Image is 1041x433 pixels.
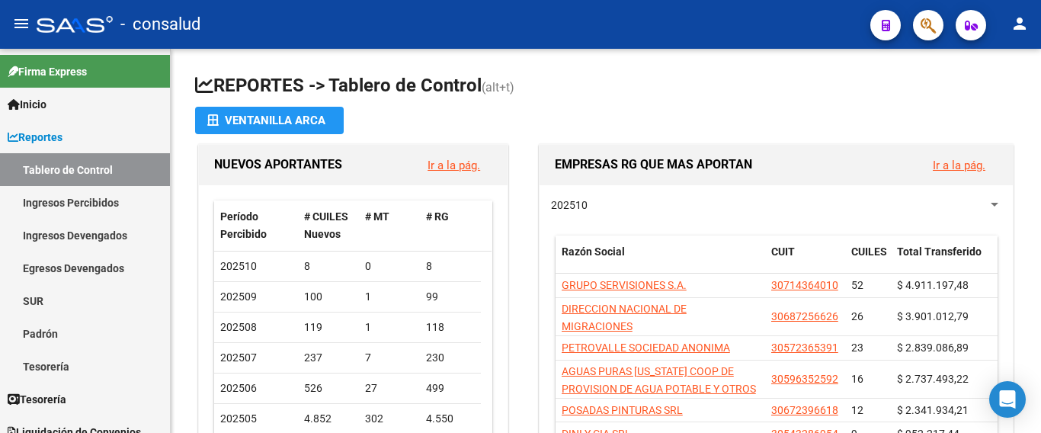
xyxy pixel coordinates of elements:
span: 12 [851,404,863,416]
span: # RG [426,210,449,223]
a: Ir a la pág. [933,159,985,172]
span: POSADAS PINTURAS SRL [562,404,683,416]
span: 30687256626 [771,310,838,322]
div: 119 [304,319,353,336]
span: - consalud [120,8,200,41]
div: 8 [304,258,353,275]
span: 16 [851,373,863,385]
datatable-header-cell: Total Transferido [891,236,998,286]
div: 7 [365,349,414,367]
div: 237 [304,349,353,367]
span: # MT [365,210,389,223]
span: 202510 [220,260,257,272]
span: Razón Social [562,245,625,258]
span: Firma Express [8,63,87,80]
span: CUIT [771,245,795,258]
datatable-header-cell: CUILES [845,236,891,286]
a: Ir a la pág. [428,159,480,172]
div: 302 [365,410,414,428]
button: Ir a la pág. [415,151,492,179]
span: 202507 [220,351,257,364]
button: Ventanilla ARCA [195,107,344,134]
span: Período Percibido [220,210,267,240]
div: 99 [426,288,475,306]
div: 230 [426,349,475,367]
div: Ventanilla ARCA [207,107,332,134]
span: (alt+t) [482,80,514,95]
span: NUEVOS APORTANTES [214,157,342,172]
span: Reportes [8,129,62,146]
span: 202509 [220,290,257,303]
span: 30672396618 [771,404,838,416]
datatable-header-cell: CUIT [765,236,845,286]
span: 52 [851,279,863,291]
datatable-header-cell: Razón Social [556,236,765,286]
div: 4.852 [304,410,353,428]
span: Total Transferido [897,245,982,258]
span: EMPRESAS RG QUE MAS APORTAN [555,157,752,172]
span: $ 2.839.086,89 [897,342,969,354]
div: Open Intercom Messenger [989,381,1026,418]
mat-icon: person [1011,14,1029,33]
datatable-header-cell: # MT [359,200,420,251]
span: 30572365391 [771,342,838,354]
div: 8 [426,258,475,275]
div: 4.550 [426,410,475,428]
div: 0 [365,258,414,275]
span: 202505 [220,412,257,425]
span: 23 [851,342,863,354]
span: 30596352592 [771,373,838,385]
span: 202510 [551,199,588,211]
span: 202506 [220,382,257,394]
div: 118 [426,319,475,336]
span: $ 3.901.012,79 [897,310,969,322]
span: CUILES [851,245,887,258]
span: 30714364010 [771,279,838,291]
div: 526 [304,380,353,397]
span: $ 2.737.493,22 [897,373,969,385]
div: 27 [365,380,414,397]
span: GRUPO SERVISIONES S.A. [562,279,687,291]
button: Ir a la pág. [921,151,998,179]
span: PETROVALLE SOCIEDAD ANONIMA [562,342,730,354]
datatable-header-cell: # CUILES Nuevos [298,200,359,251]
div: 1 [365,319,414,336]
span: 202508 [220,321,257,333]
span: 26 [851,310,863,322]
div: 1 [365,288,414,306]
span: DIRECCION NACIONAL DE MIGRACIONES [562,303,687,332]
div: 499 [426,380,475,397]
span: $ 4.911.197,48 [897,279,969,291]
datatable-header-cell: Período Percibido [214,200,298,251]
span: Tesorería [8,391,66,408]
mat-icon: menu [12,14,30,33]
span: # CUILES Nuevos [304,210,348,240]
span: AGUAS PURAS [US_STATE] COOP DE PROVISION DE AGUA POTABLE Y OTROS SERVICIOS PUBL [562,365,756,412]
datatable-header-cell: # RG [420,200,481,251]
span: $ 2.341.934,21 [897,404,969,416]
span: Inicio [8,96,46,113]
div: 100 [304,288,353,306]
h1: REPORTES -> Tablero de Control [195,73,1017,100]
